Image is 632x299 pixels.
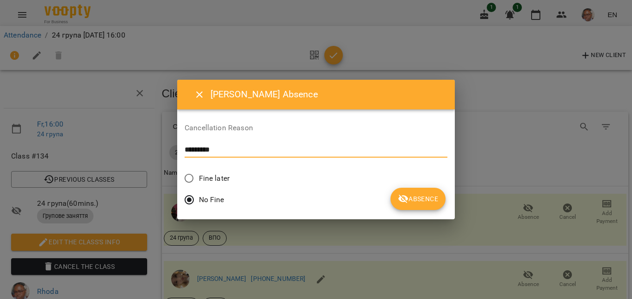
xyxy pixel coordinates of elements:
h6: [PERSON_NAME] Absence [211,87,444,102]
label: Cancellation Reason [185,124,447,132]
span: Absence [398,193,438,204]
span: No Fine [199,194,224,205]
button: Close [188,83,211,106]
button: Absence [390,188,446,210]
span: Fine later [199,173,229,184]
